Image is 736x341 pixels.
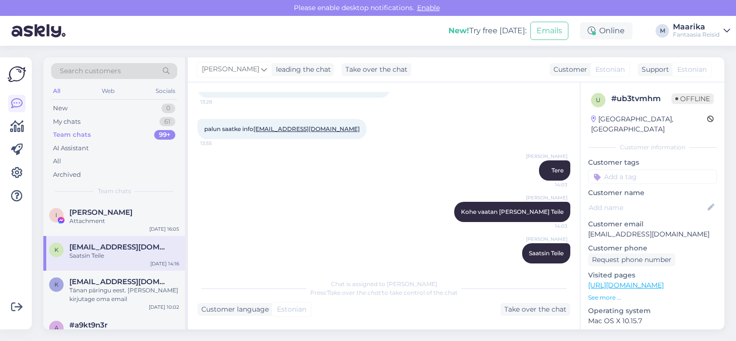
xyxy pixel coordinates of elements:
img: Askly Logo [8,65,26,83]
div: M [656,24,669,38]
a: MaarikaFantaasia Reisid [673,23,730,39]
span: #a9kt9n3r [69,321,107,329]
div: Customer information [588,143,717,152]
div: Attachment [69,217,179,225]
a: [EMAIL_ADDRESS][DOMAIN_NAME] [253,125,360,132]
div: AI Assistant [53,144,89,153]
div: Try free [DATE]: [448,25,526,37]
span: Estonian [277,304,306,315]
p: Visited pages [588,270,717,280]
p: Customer name [588,188,717,198]
span: 14:03 [531,181,567,188]
p: Mac OS X 10.15.7 [588,316,717,326]
p: See more ... [588,293,717,302]
div: Support [638,65,669,75]
span: Estonian [677,65,707,75]
div: Customer language [197,304,269,315]
div: # ub3tvmhm [611,93,671,105]
span: palun saatke info [204,125,360,132]
span: Team chats [98,187,131,196]
div: Saatsin Teile [69,251,179,260]
div: Fantaasia Reisid [673,31,720,39]
span: Ilme Mae [69,208,132,217]
div: Take over the chat [500,303,570,316]
b: New! [448,26,469,35]
div: Team chats [53,130,91,140]
span: u [596,96,601,104]
i: 'Take over the chat' [326,289,382,296]
div: New [53,104,67,113]
input: Add a tag [588,170,717,184]
input: Add name [589,202,706,213]
span: Press to take control of the chat [310,289,458,296]
span: Estonian [595,65,625,75]
span: Kohe vaatan [PERSON_NAME] Teile [461,208,564,215]
div: Maarika [673,23,720,31]
div: My chats [53,117,80,127]
span: Chat is assigned to [PERSON_NAME] [331,280,437,288]
span: [PERSON_NAME] [526,153,567,160]
span: Tere [552,167,564,174]
div: Customer [550,65,587,75]
a: [URL][DOMAIN_NAME] [588,281,664,289]
div: Web [100,85,117,97]
p: Customer tags [588,157,717,168]
span: k [54,281,59,288]
p: Customer phone [588,243,717,253]
div: 99+ [154,130,175,140]
div: Request phone number [588,253,675,266]
div: 61 [159,117,175,127]
div: [GEOGRAPHIC_DATA], [GEOGRAPHIC_DATA] [591,114,707,134]
span: Saatsin Teile [529,249,564,257]
p: Operating system [588,306,717,316]
span: 13:28 [200,98,237,105]
div: 0 [161,104,175,113]
span: 14:03 [531,223,567,230]
span: Search customers [60,66,121,76]
div: Archived [53,170,81,180]
div: [DATE] 16:05 [149,225,179,233]
span: I [55,211,57,219]
span: 13:55 [200,140,237,147]
div: [DATE] 14:16 [150,260,179,267]
div: Online [580,22,632,39]
div: All [53,157,61,166]
span: [PERSON_NAME] [202,64,259,75]
button: Emails [530,22,568,40]
p: [EMAIL_ADDRESS][DOMAIN_NAME] [588,229,717,239]
span: [PERSON_NAME] [526,194,567,201]
span: k [54,246,59,253]
div: Tänan päringu eest. [PERSON_NAME] kirjutage oma email [69,286,179,303]
div: All [51,85,62,97]
div: Socials [154,85,177,97]
div: [DATE] 10:02 [149,303,179,311]
span: Offline [671,93,714,104]
span: 14:16 [531,264,567,271]
span: kuulpak@hot.ee [69,277,170,286]
span: kuulpak@hot.ee [69,243,170,251]
p: Customer email [588,219,717,229]
div: Take over the chat [342,63,411,76]
span: Enable [414,3,443,12]
span: [PERSON_NAME] [526,236,567,243]
span: a [54,324,59,331]
div: leading the chat [272,65,331,75]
